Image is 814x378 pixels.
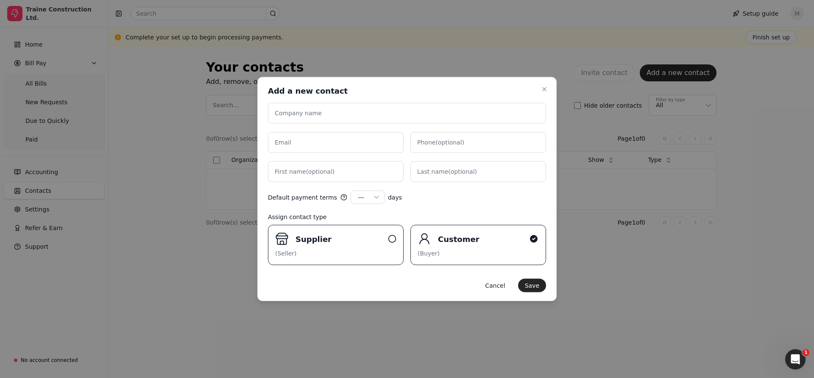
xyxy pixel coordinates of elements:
span: 1 [803,349,809,356]
label: Last name (optional) [417,167,477,176]
div: (Buyer) [418,249,539,258]
div: (Seller) [275,249,396,258]
span: Default payment terms [268,193,337,202]
label: Phone (optional) [417,138,464,147]
label: First name (optional) [275,167,335,176]
h2: Add a new contact [268,86,348,96]
button: Cancel [478,279,512,292]
button: Save [518,279,546,292]
div: Supplier [295,233,385,245]
div: Assign contact type [268,213,546,222]
div: Customer [438,233,525,245]
label: Company name [275,109,322,118]
iframe: Intercom live chat [785,349,806,370]
span: days [388,193,402,202]
label: Email [275,138,291,147]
